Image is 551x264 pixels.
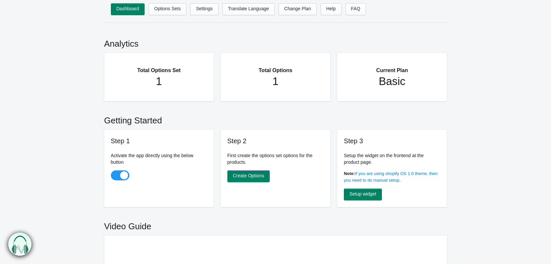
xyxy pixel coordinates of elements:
p: First create the options set options for the products. [227,152,324,165]
a: Help [321,3,342,15]
h2: Analytics [104,31,447,53]
h2: Video Guide [104,214,447,236]
h2: Total Options Set [117,60,201,75]
a: FAQ [345,3,366,15]
h2: Getting Started [104,108,447,130]
p: Setup the widget on the frontend at the product page. [344,152,440,165]
h2: Current Plan [350,60,434,75]
h1: Basic [350,75,434,88]
a: Change Plan [279,3,317,15]
b: Note: [344,171,355,176]
h3: Step 2 [227,136,324,146]
h3: Step 1 [111,136,207,146]
a: Options Sets [149,3,186,15]
a: Create Options [227,170,270,182]
h3: Step 3 [344,136,440,146]
a: Setup widget [344,189,382,200]
a: Translate Language [222,3,275,15]
h2: Total Options [234,60,317,75]
a: If you are using shopify OS 1.0 theme, then you need to do manual setup. [344,171,437,183]
a: Dashboard [111,3,145,15]
a: Settings [190,3,218,15]
img: bxm.png [9,233,32,256]
p: Activate the app directly using the below button [111,152,207,165]
h1: 1 [234,75,317,88]
h1: 1 [117,75,201,88]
